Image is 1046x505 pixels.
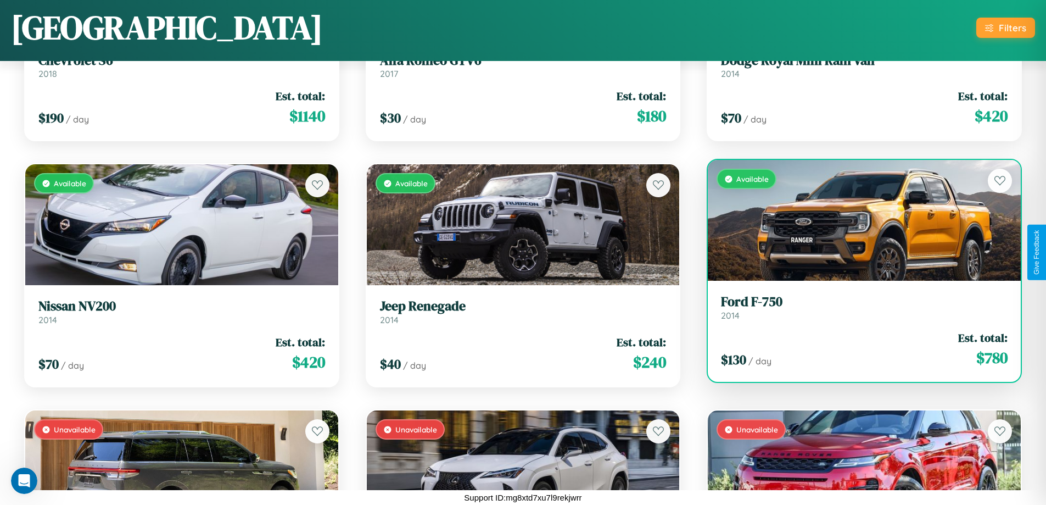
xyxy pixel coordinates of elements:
span: 2014 [721,310,740,321]
a: Ford F-7502014 [721,294,1008,321]
span: Est. total: [958,88,1008,104]
a: Dodge Royal Mini Ram Van2014 [721,53,1008,80]
span: Unavailable [54,425,96,434]
span: Unavailable [736,425,778,434]
span: 2014 [38,314,57,325]
span: $ 420 [975,105,1008,127]
button: Filters [976,18,1035,38]
span: $ 420 [292,351,325,373]
div: Give Feedback [1033,230,1041,275]
span: $ 190 [38,109,64,127]
h3: Dodge Royal Mini Ram Van [721,53,1008,69]
span: 2017 [380,68,398,79]
h3: Jeep Renegade [380,298,667,314]
div: Filters [999,22,1026,34]
span: $ 780 [976,347,1008,369]
span: / day [403,360,426,371]
span: Est. total: [276,88,325,104]
span: / day [66,114,89,125]
span: / day [748,356,771,367]
span: Available [736,174,769,184]
span: $ 70 [721,109,741,127]
span: 2018 [38,68,57,79]
span: 2014 [721,68,740,79]
span: Est. total: [617,334,666,350]
span: Est. total: [276,334,325,350]
span: / day [61,360,84,371]
a: Alfa Romeo GTV62017 [380,53,667,80]
iframe: Intercom live chat [11,468,37,494]
span: Est. total: [617,88,666,104]
span: $ 130 [721,351,746,369]
h3: Nissan NV200 [38,298,325,314]
h1: [GEOGRAPHIC_DATA] [11,5,323,50]
span: Unavailable [395,425,437,434]
span: $ 180 [637,105,666,127]
span: $ 30 [380,109,401,127]
span: Available [54,179,86,188]
a: Chevrolet S62018 [38,53,325,80]
span: $ 1140 [289,105,325,127]
span: Available [395,179,428,188]
span: $ 40 [380,355,401,373]
a: Jeep Renegade2014 [380,298,667,325]
a: Nissan NV2002014 [38,298,325,325]
span: Est. total: [958,330,1008,346]
span: $ 240 [633,351,666,373]
span: $ 70 [38,355,59,373]
p: Support ID: mg8xtd7xu7l9rekjwrr [464,490,581,505]
h3: Ford F-750 [721,294,1008,310]
span: / day [743,114,767,125]
span: 2014 [380,314,399,325]
span: / day [403,114,426,125]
